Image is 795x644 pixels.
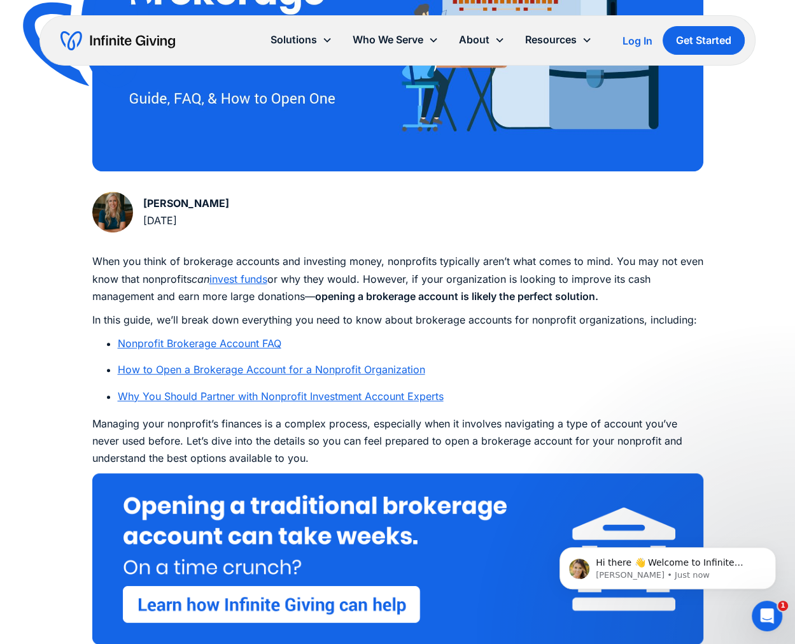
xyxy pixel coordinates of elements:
iframe: Intercom notifications message [540,520,795,610]
div: Resources [525,31,577,48]
div: About [459,31,489,48]
a: invest funds [209,273,267,285]
div: [DATE] [143,212,229,229]
div: Solutions [260,26,342,54]
a: Log In [623,33,652,48]
div: About [449,26,515,54]
p: When you think of brokerage accounts and investing money, nonprofits typically aren’t what comes ... [92,253,703,305]
div: Log In [623,36,652,46]
a: Why You Should Partner with Nonprofit Investment Account Experts [118,390,444,403]
em: can [192,273,209,285]
div: Who We Serve [342,26,449,54]
div: Who We Serve [353,31,423,48]
strong: opening a brokerage account is likely the perfect solution. [315,290,598,303]
a: [PERSON_NAME][DATE] [92,192,229,233]
p: In this guide, we’ll break down everything you need to know about brokerage accounts for nonprofi... [92,311,703,329]
a: Nonprofit Brokerage Account FAQ [118,337,281,350]
a: home [60,31,175,51]
div: Resources [515,26,602,54]
iframe: Intercom live chat [752,601,782,631]
a: Get Started [663,26,745,55]
p: Managing your nonprofit’s finances is a complex process, especially when it involves navigating a... [92,415,703,468]
span: 1 [778,601,788,611]
div: Solutions [271,31,317,48]
div: [PERSON_NAME] [143,195,229,212]
a: How to Open a Brokerage Account for a Nonprofit Organization [118,363,425,376]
